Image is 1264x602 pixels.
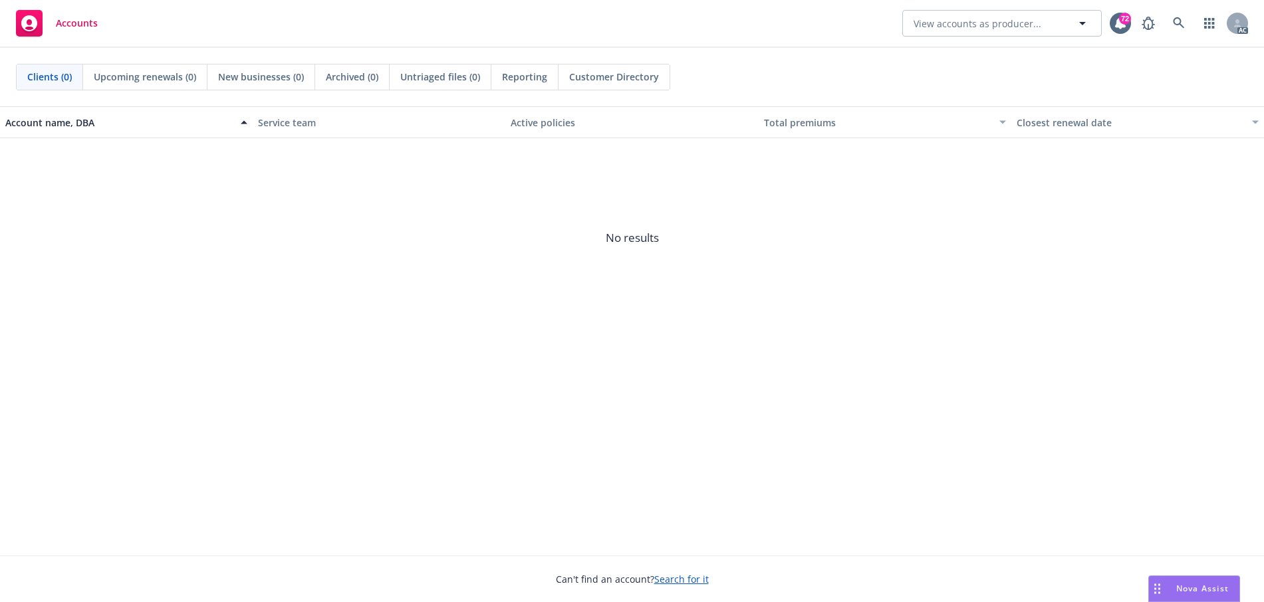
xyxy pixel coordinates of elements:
button: Service team [253,106,505,138]
span: Upcoming renewals (0) [94,70,196,84]
span: Customer Directory [569,70,659,84]
div: Drag to move [1149,576,1166,601]
div: 72 [1119,13,1131,25]
div: Account name, DBA [5,116,233,130]
a: Report a Bug [1135,10,1162,37]
button: Total premiums [759,106,1011,138]
span: Clients (0) [27,70,72,84]
div: Closest renewal date [1017,116,1244,130]
a: Accounts [11,5,103,42]
a: Search for it [654,573,709,585]
button: Nova Assist [1148,575,1240,602]
span: Untriaged files (0) [400,70,480,84]
span: Accounts [56,18,98,29]
span: Can't find an account? [556,572,709,586]
span: View accounts as producer... [914,17,1041,31]
a: Switch app [1196,10,1223,37]
button: Closest renewal date [1011,106,1264,138]
span: New businesses (0) [218,70,304,84]
button: View accounts as producer... [902,10,1102,37]
button: Active policies [505,106,758,138]
span: Nova Assist [1176,583,1229,594]
a: Search [1166,10,1192,37]
span: Reporting [502,70,547,84]
span: Archived (0) [326,70,378,84]
div: Active policies [511,116,753,130]
div: Service team [258,116,500,130]
div: Total premiums [764,116,991,130]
